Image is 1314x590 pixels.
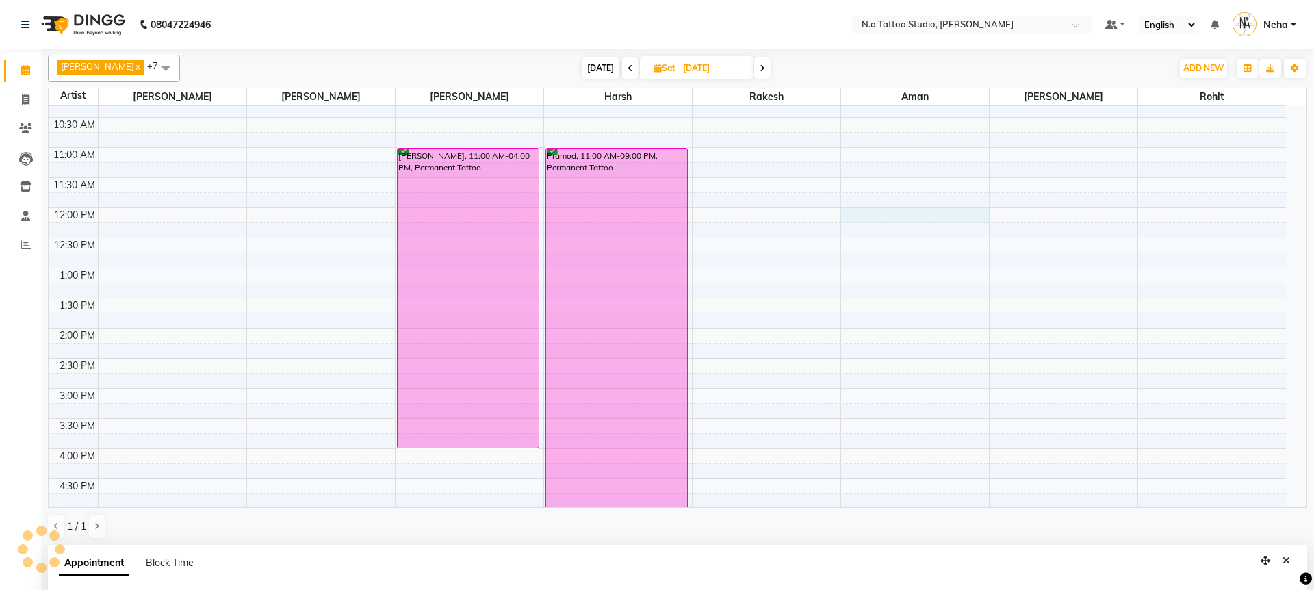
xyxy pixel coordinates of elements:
b: 08047224946 [151,5,211,44]
div: 12:30 PM [51,238,98,253]
span: Rohit [1138,88,1287,105]
div: 12:00 PM [51,208,98,222]
input: 2025-10-04 [679,58,747,79]
span: [DATE] [582,57,619,79]
img: logo [35,5,129,44]
span: [PERSON_NAME] [396,88,543,105]
div: 2:30 PM [57,359,98,373]
div: 4:30 PM [57,479,98,493]
button: ADD NEW [1180,59,1227,78]
span: ADD NEW [1183,63,1224,73]
span: [PERSON_NAME] [990,88,1137,105]
div: 11:00 AM [51,148,98,162]
button: Close [1276,550,1296,572]
span: [PERSON_NAME] [99,88,246,105]
div: 1:00 PM [57,268,98,283]
div: 2:00 PM [57,329,98,343]
span: Sat [651,63,679,73]
span: [PERSON_NAME] [247,88,395,105]
span: Neha [1263,18,1288,32]
span: Appointment [59,551,129,576]
div: [PERSON_NAME], 11:00 AM-04:00 PM, Permanent Tattoo [398,149,539,448]
div: Artist [49,88,98,103]
div: 1:30 PM [57,298,98,313]
div: 10:30 AM [51,118,98,132]
div: 3:00 PM [57,389,98,403]
span: 1 / 1 [67,520,86,534]
span: Aman [841,88,989,105]
div: 11:30 AM [51,178,98,192]
span: Rakesh [693,88,840,105]
span: Block Time [146,556,194,569]
img: Neha [1233,12,1257,36]
a: x [134,61,140,72]
div: 4:00 PM [57,449,98,463]
span: [PERSON_NAME] [61,61,134,72]
span: +7 [147,60,168,71]
div: 3:30 PM [57,419,98,433]
span: Harsh [544,88,692,105]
